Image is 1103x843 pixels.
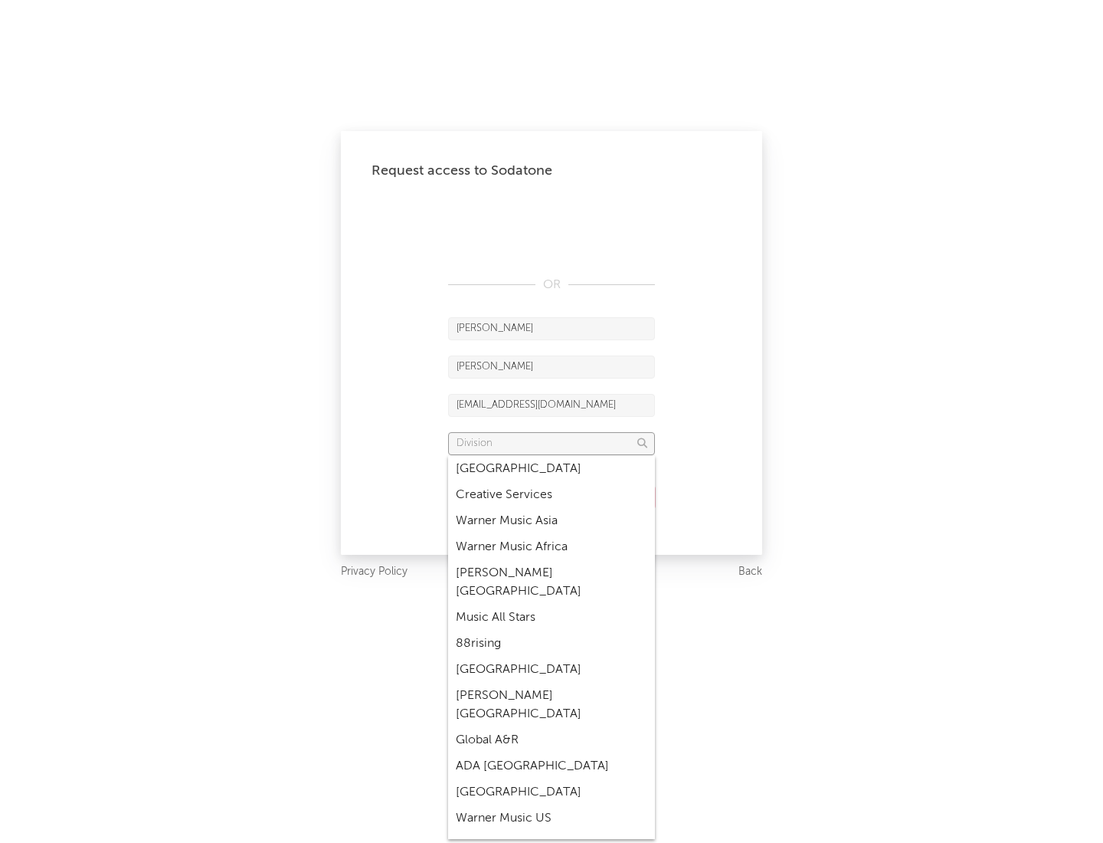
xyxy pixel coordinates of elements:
[448,534,655,560] div: Warner Music Africa
[448,356,655,379] input: Last Name
[448,276,655,294] div: OR
[448,482,655,508] div: Creative Services
[448,657,655,683] div: [GEOGRAPHIC_DATA]
[448,456,655,482] div: [GEOGRAPHIC_DATA]
[448,805,655,832] div: Warner Music US
[448,631,655,657] div: 88rising
[738,563,762,582] a: Back
[448,560,655,605] div: [PERSON_NAME] [GEOGRAPHIC_DATA]
[371,162,732,180] div: Request access to Sodatone
[448,508,655,534] div: Warner Music Asia
[448,779,655,805] div: [GEOGRAPHIC_DATA]
[341,563,407,582] a: Privacy Policy
[448,605,655,631] div: Music All Stars
[448,394,655,417] input: Email
[448,432,655,455] input: Division
[448,317,655,340] input: First Name
[448,753,655,779] div: ADA [GEOGRAPHIC_DATA]
[448,683,655,727] div: [PERSON_NAME] [GEOGRAPHIC_DATA]
[448,727,655,753] div: Global A&R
